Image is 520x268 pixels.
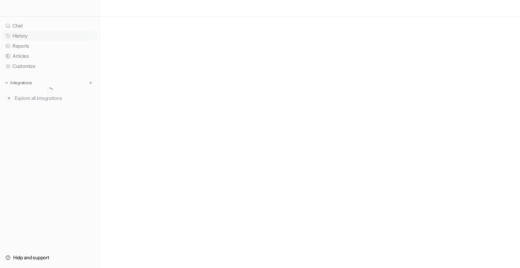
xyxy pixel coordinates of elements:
[3,41,97,51] a: Reports
[3,21,97,31] a: Chat
[3,253,97,262] a: Help and support
[6,95,13,102] img: explore all integrations
[10,80,32,86] p: Integrations
[3,79,34,86] button: Integrations
[88,80,93,85] img: menu_add.svg
[3,61,97,71] a: Customize
[3,31,97,41] a: History
[4,80,9,85] img: expand menu
[15,93,94,104] span: Explore all integrations
[3,51,97,61] a: Articles
[3,93,97,103] a: Explore all integrations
